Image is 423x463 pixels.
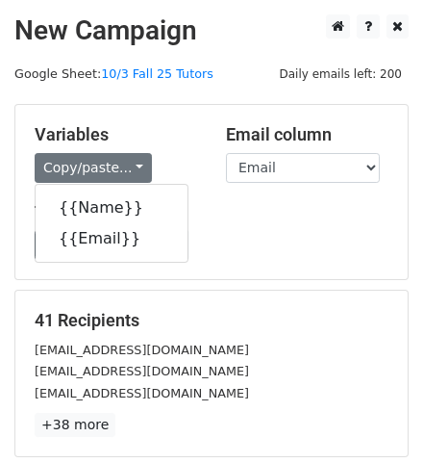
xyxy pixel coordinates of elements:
[35,153,152,183] a: Copy/paste...
[14,66,213,81] small: Google Sheet:
[35,124,197,145] h5: Variables
[35,413,115,437] a: +38 more
[35,343,249,357] small: [EMAIL_ADDRESS][DOMAIN_NAME]
[101,66,213,81] a: 10/3 Fall 25 Tutors
[35,364,249,378] small: [EMAIL_ADDRESS][DOMAIN_NAME]
[272,64,409,85] span: Daily emails left: 200
[14,14,409,47] h2: New Campaign
[36,223,187,254] a: {{Email}}
[36,193,187,223] a: {{Name}}
[35,310,388,331] h5: 41 Recipients
[327,371,423,463] iframe: Chat Widget
[226,124,388,145] h5: Email column
[35,386,249,400] small: [EMAIL_ADDRESS][DOMAIN_NAME]
[272,66,409,81] a: Daily emails left: 200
